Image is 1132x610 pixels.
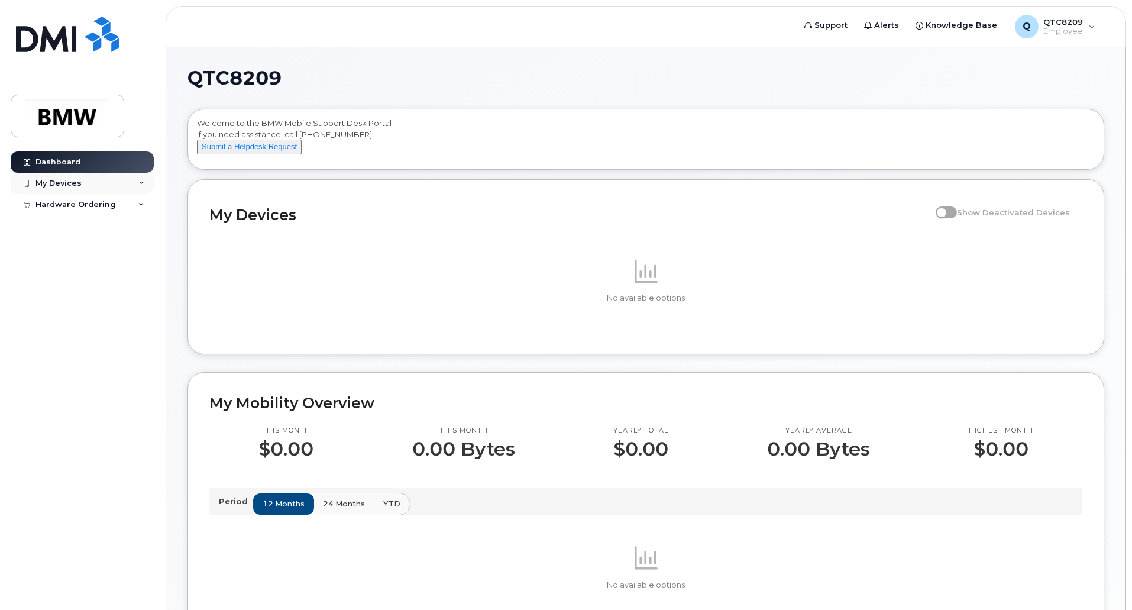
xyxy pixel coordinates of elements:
h2: My Devices [209,206,930,224]
div: Welcome to the BMW Mobile Support Desk Portal If you need assistance, call [PHONE_NUMBER]. [197,118,1095,165]
p: No available options [209,293,1082,304]
p: $0.00 [969,438,1033,460]
span: YTD [383,498,400,509]
span: 24 months [323,498,365,509]
span: Show Deactivated Devices [957,208,1070,217]
h2: My Mobility Overview [209,394,1082,412]
p: $0.00 [613,438,668,460]
p: 0.00 Bytes [767,438,870,460]
button: Submit a Helpdesk Request [197,140,302,154]
iframe: Messenger Launcher [1081,559,1123,601]
span: QTC8209 [187,69,282,87]
p: Yearly total [613,426,668,435]
p: 0.00 Bytes [412,438,515,460]
p: $0.00 [258,438,313,460]
a: Submit a Helpdesk Request [197,141,302,151]
p: Yearly average [767,426,870,435]
p: Highest month [969,426,1033,435]
p: No available options [209,580,1082,590]
p: This month [412,426,515,435]
input: Show Deactivated Devices [936,201,945,211]
p: Period [219,496,253,507]
p: This month [258,426,313,435]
